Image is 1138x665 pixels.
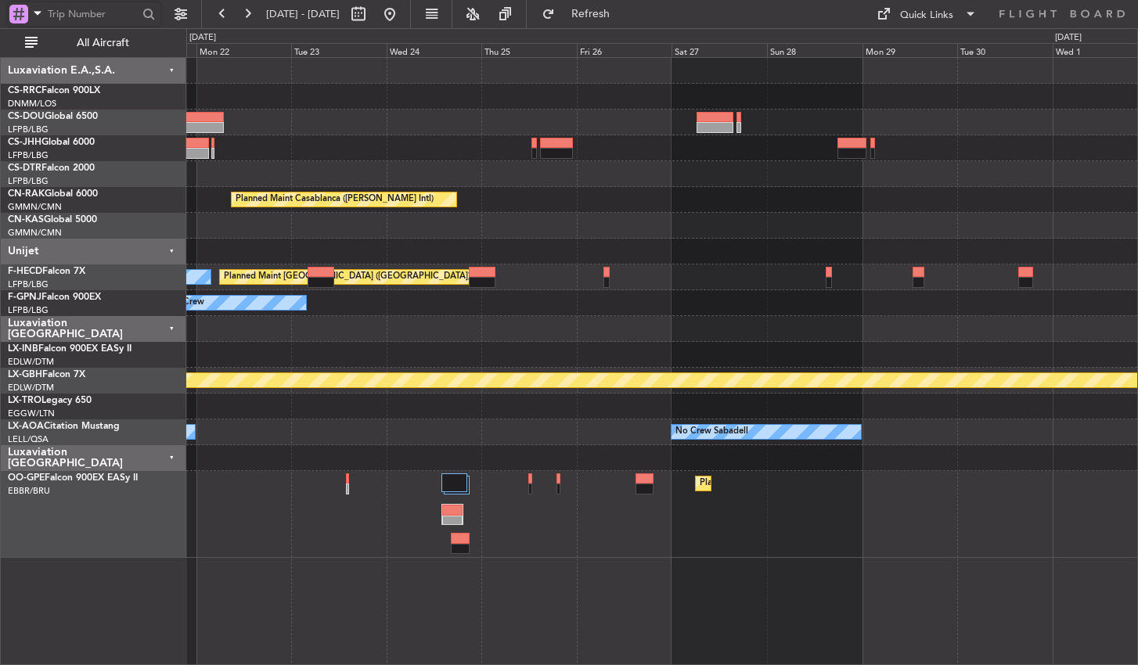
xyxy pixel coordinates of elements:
[8,422,44,431] span: LX-AOA
[8,473,138,483] a: OO-GPEFalcon 900EX EASy II
[1055,31,1082,45] div: [DATE]
[8,138,41,147] span: CS-JHH
[8,356,54,368] a: EDLW/DTM
[8,473,45,483] span: OO-GPE
[8,175,49,187] a: LFPB/LBG
[675,420,748,444] div: No Crew Sabadell
[8,189,45,199] span: CN-RAK
[900,8,953,23] div: Quick Links
[863,43,958,57] div: Mon 29
[8,433,49,445] a: LELL/QSA
[8,408,55,419] a: EGGW/LTN
[700,472,983,495] div: Planned Maint [GEOGRAPHIC_DATA] ([GEOGRAPHIC_DATA] National)
[8,422,120,431] a: LX-AOACitation Mustang
[8,227,62,239] a: GMMN/CMN
[8,267,42,276] span: F-HECD
[8,370,85,379] a: LX-GBHFalcon 7X
[577,43,672,57] div: Fri 26
[8,164,95,173] a: CS-DTRFalcon 2000
[8,215,97,225] a: CN-KASGlobal 5000
[8,201,62,213] a: GMMN/CMN
[767,43,863,57] div: Sun 28
[672,43,767,57] div: Sat 27
[291,43,387,57] div: Tue 23
[481,43,577,57] div: Thu 25
[8,293,101,302] a: F-GPNJFalcon 900EX
[8,149,49,161] a: LFPB/LBG
[8,279,49,290] a: LFPB/LBG
[8,396,41,405] span: LX-TRO
[48,2,138,26] input: Trip Number
[8,86,41,95] span: CS-RRC
[957,43,1053,57] div: Tue 30
[224,265,470,289] div: Planned Maint [GEOGRAPHIC_DATA] ([GEOGRAPHIC_DATA])
[8,215,44,225] span: CN-KAS
[8,396,92,405] a: LX-TROLegacy 650
[558,9,624,20] span: Refresh
[8,370,42,379] span: LX-GBH
[535,2,628,27] button: Refresh
[8,124,49,135] a: LFPB/LBG
[8,293,41,302] span: F-GPNJ
[8,344,131,354] a: LX-INBFalcon 900EX EASy II
[266,7,340,21] span: [DATE] - [DATE]
[869,2,985,27] button: Quick Links
[8,112,98,121] a: CS-DOUGlobal 6500
[8,112,45,121] span: CS-DOU
[8,86,100,95] a: CS-RRCFalcon 900LX
[17,31,170,56] button: All Aircraft
[8,164,41,173] span: CS-DTR
[41,38,165,49] span: All Aircraft
[236,188,434,211] div: Planned Maint Casablanca ([PERSON_NAME] Intl)
[8,304,49,316] a: LFPB/LBG
[8,485,50,497] a: EBBR/BRU
[8,267,85,276] a: F-HECDFalcon 7X
[8,98,56,110] a: DNMM/LOS
[189,31,216,45] div: [DATE]
[387,43,482,57] div: Wed 24
[8,382,54,394] a: EDLW/DTM
[196,43,292,57] div: Mon 22
[8,189,98,199] a: CN-RAKGlobal 6000
[8,344,38,354] span: LX-INB
[8,138,95,147] a: CS-JHHGlobal 6000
